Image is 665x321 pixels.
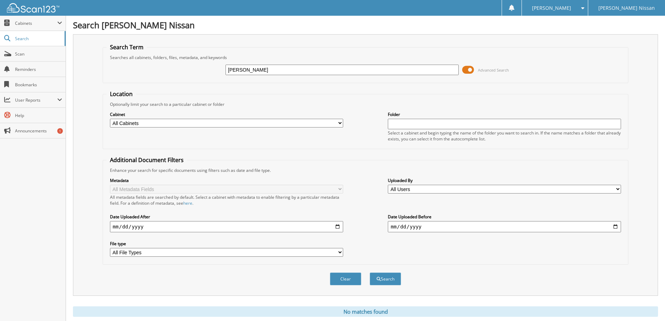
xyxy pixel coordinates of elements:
[478,67,509,73] span: Advanced Search
[15,51,62,57] span: Scan
[183,200,192,206] a: here
[388,130,621,142] div: Select a cabinet and begin typing the name of the folder you want to search in. If the name match...
[110,194,343,206] div: All metadata fields are searched by default. Select a cabinet with metadata to enable filtering b...
[110,241,343,247] label: File type
[15,36,61,42] span: Search
[110,221,343,232] input: start
[15,97,57,103] span: User Reports
[388,214,621,220] label: Date Uploaded Before
[110,111,343,117] label: Cabinet
[15,82,62,88] span: Bookmarks
[370,272,401,285] button: Search
[73,306,658,317] div: No matches found
[57,128,63,134] div: 1
[106,43,147,51] legend: Search Term
[106,90,136,98] legend: Location
[388,221,621,232] input: end
[15,128,62,134] span: Announcements
[106,54,625,60] div: Searches all cabinets, folders, files, metadata, and keywords
[110,214,343,220] label: Date Uploaded After
[106,156,187,164] legend: Additional Document Filters
[330,272,361,285] button: Clear
[598,6,655,10] span: [PERSON_NAME] Nissan
[388,177,621,183] label: Uploaded By
[15,20,57,26] span: Cabinets
[106,101,625,107] div: Optionally limit your search to a particular cabinet or folder
[388,111,621,117] label: Folder
[532,6,571,10] span: [PERSON_NAME]
[15,66,62,72] span: Reminders
[106,167,625,173] div: Enhance your search for specific documents using filters such as date and file type.
[7,3,59,13] img: scan123-logo-white.svg
[15,112,62,118] span: Help
[73,19,658,31] h1: Search [PERSON_NAME] Nissan
[110,177,343,183] label: Metadata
